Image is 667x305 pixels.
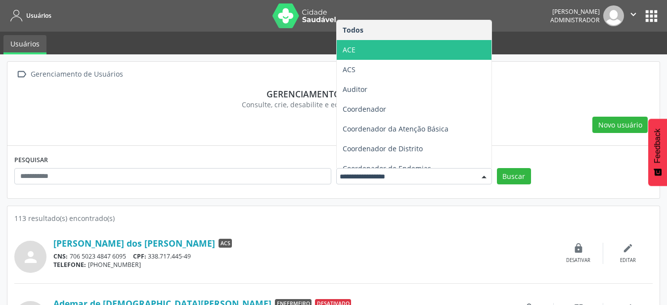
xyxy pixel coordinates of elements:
i:  [628,9,639,20]
div: Desativar [566,257,590,264]
a: Usuários [3,35,46,54]
div: [PHONE_NUMBER] [53,261,554,269]
span: Usuários [26,11,51,20]
button:  [624,5,643,26]
button: Feedback - Mostrar pesquisa [648,119,667,186]
span: Novo usuário [598,120,642,130]
a: [PERSON_NAME] dos [PERSON_NAME] [53,238,215,249]
span: CNS: [53,252,68,261]
div: 706 5023 4847 6095 338.717.445-49 [53,252,554,261]
span: Coordenador da Atenção Básica [343,124,448,133]
span: Coordenador de Distrito [343,144,423,153]
i: edit [623,243,633,254]
button: Buscar [497,168,531,185]
div: Gerenciamento de Usuários [29,67,125,82]
i: lock [573,243,584,254]
span: Auditor [343,85,367,94]
a: Usuários [7,7,51,24]
div: Gerenciamento de usuários [21,88,646,99]
span: Coordenador de Endemias [343,164,431,173]
span: ACS [343,65,356,74]
a:  Gerenciamento de Usuários [14,67,125,82]
img: img [603,5,624,26]
i:  [14,67,29,82]
div: Consulte, crie, desabilite e edite os usuários do sistema [21,99,646,110]
span: Coordenador [343,104,386,114]
div: 113 resultado(s) encontrado(s) [14,213,653,223]
span: Todos [343,25,363,35]
label: PESQUISAR [14,153,48,168]
div: [PERSON_NAME] [550,7,600,16]
span: Administrador [550,16,600,24]
button: Novo usuário [592,117,648,133]
span: Feedback [653,129,662,163]
i: person [22,248,40,266]
div: Editar [620,257,636,264]
span: ACE [343,45,356,54]
button: apps [643,7,660,25]
span: ACS [219,239,232,248]
span: TELEFONE: [53,261,86,269]
span: CPF: [133,252,146,261]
